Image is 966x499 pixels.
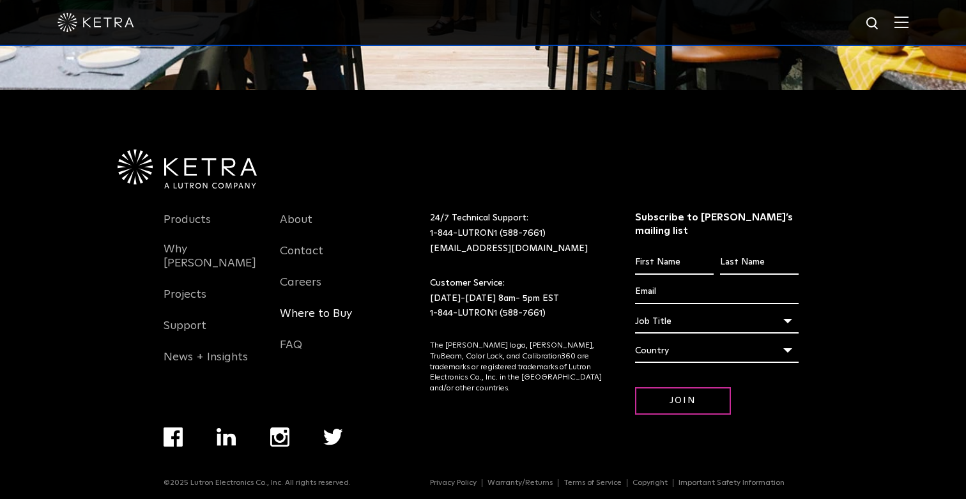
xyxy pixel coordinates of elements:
[164,242,261,286] a: Why [PERSON_NAME]
[280,338,302,367] a: FAQ
[635,211,799,238] h3: Subscribe to [PERSON_NAME]’s mailing list
[635,250,714,275] input: First Name
[430,341,603,394] p: The [PERSON_NAME] logo, [PERSON_NAME], TruBeam, Color Lock, and Calibration360 are trademarks or ...
[482,479,558,487] a: Warranty/Returns
[635,339,799,363] div: Country
[217,428,236,446] img: linkedin
[280,275,321,305] a: Careers
[430,229,546,238] a: 1-844-LUTRON1 (588-7661)
[164,319,206,348] a: Support
[323,429,343,445] img: twitter
[720,250,799,275] input: Last Name
[270,427,289,447] img: instagram
[673,479,790,487] a: Important Safety Information
[164,427,183,447] img: facebook
[164,211,261,380] div: Navigation Menu
[280,213,312,242] a: About
[118,150,257,189] img: Ketra-aLutronCo_White_RGB
[635,280,799,304] input: Email
[430,309,546,318] a: 1-844-LUTRON1 (588-7661)
[164,288,206,317] a: Projects
[558,479,627,487] a: Terms of Service
[280,307,352,336] a: Where to Buy
[635,387,731,415] input: Join
[425,479,482,487] a: Privacy Policy
[865,16,881,32] img: search icon
[430,244,588,253] a: [EMAIL_ADDRESS][DOMAIN_NAME]
[627,479,673,487] a: Copyright
[430,211,603,256] p: 24/7 Technical Support:
[164,350,248,380] a: News + Insights
[280,211,377,367] div: Navigation Menu
[635,309,799,334] div: Job Title
[430,276,603,321] p: Customer Service: [DATE]-[DATE] 8am- 5pm EST
[57,13,134,32] img: ketra-logo-2019-white
[164,213,211,242] a: Products
[894,16,908,28] img: Hamburger%20Nav.svg
[430,479,802,487] div: Navigation Menu
[164,427,376,479] div: Navigation Menu
[280,244,323,273] a: Contact
[164,479,351,487] p: ©2025 Lutron Electronics Co., Inc. All rights reserved.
